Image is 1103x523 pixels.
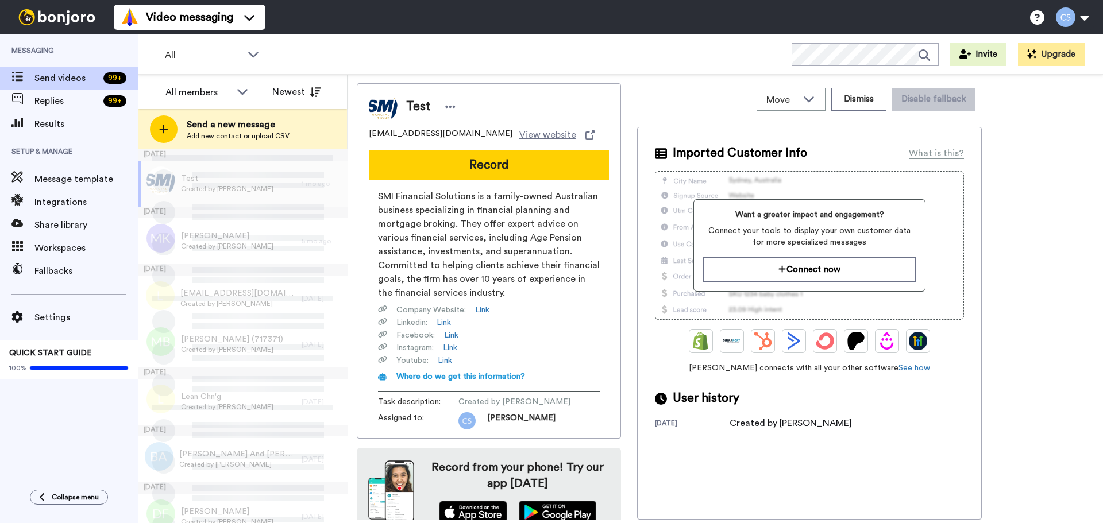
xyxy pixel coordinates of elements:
span: [EMAIL_ADDRESS][DOMAIN_NAME] [180,288,296,299]
div: [DATE] [138,207,348,218]
div: [DATE] [302,340,342,349]
span: Facebook : [396,330,435,341]
img: bj-logo-header-white.svg [14,9,100,25]
span: Send a new message [187,118,290,131]
span: Created by [PERSON_NAME] [181,242,273,251]
span: Created by [PERSON_NAME] [458,396,570,408]
div: [DATE] [138,264,348,276]
span: Created by [PERSON_NAME] [179,460,296,469]
span: Linkedin : [396,317,427,328]
img: mb.png [146,327,175,356]
span: All [165,48,242,62]
span: 100% [9,363,27,373]
img: Drip [878,332,896,350]
span: Send videos [34,71,99,85]
div: All members [165,86,231,99]
img: ba.png [145,442,173,471]
span: [PERSON_NAME] And [PERSON_NAME] ([PERSON_NAME]) [PERSON_NAME] (700043) [179,448,296,460]
span: [PERSON_NAME] [181,506,273,517]
span: Imported Customer Info [673,145,807,162]
span: Company Website : [396,304,466,316]
span: Collapse menu [52,493,99,502]
a: Link [443,342,457,354]
span: Results [34,117,138,131]
span: [EMAIL_ADDRESS][DOMAIN_NAME] [369,128,512,142]
div: 1 mo ago [302,179,342,188]
span: Created by [PERSON_NAME] [181,184,273,193]
span: Test [406,98,430,115]
img: download [368,460,414,522]
span: [PERSON_NAME] [487,412,556,429]
a: Link [438,355,452,366]
button: Disable fallback [892,88,975,111]
span: Created by [PERSON_NAME] [180,299,296,308]
a: See how [898,364,930,372]
span: Want a greater impact and engagement? [703,209,915,220]
span: Where do we get this information? [396,373,525,381]
button: Newest [264,80,330,103]
div: [DATE] [302,512,342,521]
img: mk.png [146,224,175,253]
img: GoHighLevel [909,332,927,350]
button: Invite [950,43,1006,66]
h4: Record from your phone! Try our app [DATE] [426,459,610,491]
button: Record [369,150,609,180]
div: [DATE] [302,455,342,464]
span: Add new contact or upload CSV [187,131,290,141]
div: [DATE] [655,419,730,430]
span: Lean Chn'g [181,391,273,402]
div: [DATE] [138,482,348,494]
span: [PERSON_NAME] connects with all your other software [655,362,964,374]
span: QUICK START GUIDE [9,349,92,357]
span: Instagram : [396,342,434,354]
a: Link [437,317,451,328]
img: Patreon [847,332,865,350]
img: Hubspot [754,332,772,350]
button: Dismiss [831,88,886,111]
div: 99 + [103,95,126,107]
span: Connect your tools to display your own customer data for more specialized messages [703,225,915,248]
span: Video messaging [146,9,233,25]
button: Collapse menu [30,490,108,505]
img: 876e5661-56d2-4529-857c-d65c73dd001b.png [146,166,175,195]
div: [DATE] [302,294,342,303]
span: Workspaces [34,241,138,255]
img: vm-color.svg [121,8,139,26]
span: Fallbacks [34,264,138,278]
div: 5 mo ago [302,237,342,246]
span: Created by [PERSON_NAME] [181,345,283,354]
div: What is this? [909,146,964,160]
span: Replies [34,94,99,108]
a: View website [519,128,595,142]
span: Share library [34,218,138,232]
div: [DATE] [138,367,348,379]
img: l.png [146,385,175,413]
span: User history [673,390,739,407]
span: [PERSON_NAME] (717371) [181,334,283,345]
span: Youtube : [396,355,429,366]
span: Settings [34,311,138,324]
span: Integrations [34,195,138,209]
span: Assigned to: [378,412,458,429]
img: abaa78ef-3116-401b-85db-c86cf1123296.png [458,412,476,429]
img: l.png [146,281,175,310]
img: Ontraport [723,332,741,350]
div: 99 + [103,72,126,84]
span: Message template [34,172,138,186]
div: Created by [PERSON_NAME] [730,416,852,430]
img: Shopify [692,332,710,350]
img: Image of Test [369,92,398,121]
button: Connect now [703,257,915,282]
span: Test [181,173,273,184]
span: SMI Financial Solutions is a family-owned Australian business specializing in financial planning ... [378,189,600,300]
button: Upgrade [1018,43,1085,66]
div: [DATE] [302,397,342,406]
span: View website [519,128,576,142]
div: [DATE] [138,425,348,436]
span: [PERSON_NAME] [181,230,273,242]
img: ConvertKit [816,332,834,350]
a: Link [475,304,489,316]
div: [DATE] [138,149,348,161]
